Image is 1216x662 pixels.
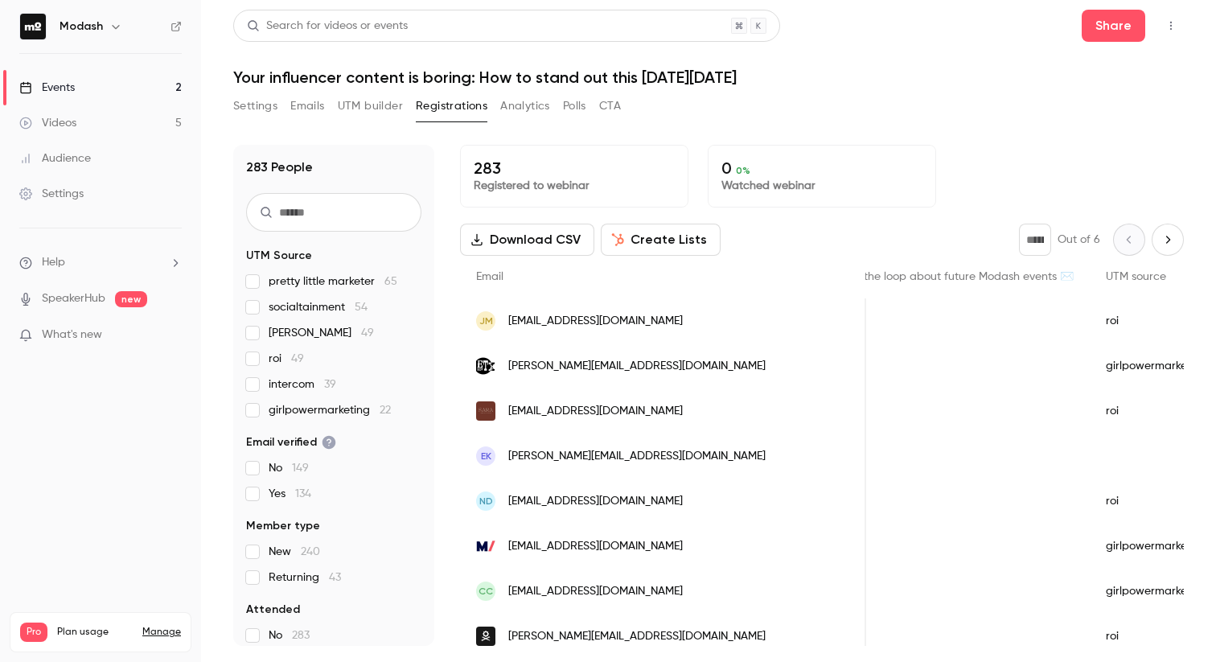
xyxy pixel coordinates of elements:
span: 39 [324,379,336,390]
h1: 283 People [246,158,313,177]
span: No [269,627,310,643]
span: 134 [295,488,311,500]
span: 54 [355,302,368,313]
span: 49 [361,327,374,339]
a: Manage [142,626,181,639]
span: JM [479,314,493,328]
span: CC [479,584,493,598]
span: [EMAIL_ADDRESS][DOMAIN_NAME] [508,403,683,420]
span: intercom [269,376,336,393]
div: Audience [19,150,91,167]
div: Settings [19,186,84,202]
span: UTM source [1106,271,1166,282]
span: Plan usage [57,626,133,639]
div: Videos [19,115,76,131]
span: [EMAIL_ADDRESS][DOMAIN_NAME] [508,313,683,330]
button: Emails [290,93,324,119]
span: UTM Source [246,248,312,264]
p: Registered to webinar [474,178,675,194]
img: medality.com [476,537,495,556]
span: 0 % [736,165,750,176]
span: Member type [246,518,320,534]
span: ND [479,494,493,508]
span: 49 [291,353,304,364]
span: [PERSON_NAME] [269,325,374,341]
span: [EMAIL_ADDRESS][DOMAIN_NAME] [508,493,683,510]
div: Events [19,80,75,96]
span: [EMAIL_ADDRESS][DOMAIN_NAME] [508,583,683,600]
span: [PERSON_NAME][EMAIL_ADDRESS][DOMAIN_NAME] [508,448,766,465]
h6: Modash [60,19,103,35]
h1: Your influencer content is boring: How to stand out this [DATE][DATE] [233,68,1184,87]
span: 149 [292,463,309,474]
button: Share [1082,10,1145,42]
span: [PERSON_NAME][EMAIL_ADDRESS][DOMAIN_NAME] [508,358,766,375]
span: Attended [246,602,300,618]
li: help-dropdown-opener [19,254,182,271]
p: 283 [474,158,675,178]
button: Polls [563,93,586,119]
img: sarajewelrystories.com [476,401,495,421]
span: Email verified [246,434,336,450]
span: EK [481,449,491,463]
span: 240 [301,546,320,557]
button: Download CSV [460,224,594,256]
button: Settings [233,93,277,119]
span: Email [476,271,503,282]
p: 0 [721,158,922,178]
span: No [269,460,309,476]
span: [EMAIL_ADDRESS][DOMAIN_NAME] [508,538,683,555]
span: Help [42,254,65,271]
button: Registrations [416,93,487,119]
span: Pro [20,623,47,642]
span: Keep me in the loop about future Modash events ✉️ [803,271,1074,282]
span: 283 [292,630,310,641]
div: Search for videos or events [247,18,408,35]
button: Analytics [500,93,550,119]
a: SpeakerHub [42,290,105,307]
span: What's new [42,327,102,343]
span: 43 [329,572,341,583]
span: Yes [269,486,311,502]
button: Next page [1152,224,1184,256]
span: Returning [269,569,341,586]
p: Watched webinar [721,178,922,194]
button: UTM builder [338,93,403,119]
span: girlpowermarketing [269,402,391,418]
iframe: Noticeable Trigger [162,328,182,343]
span: New [269,544,320,560]
img: etxbrew.com [476,356,495,376]
span: 22 [380,405,391,416]
span: new [115,291,147,307]
p: Out of 6 [1058,232,1100,248]
button: CTA [599,93,621,119]
span: roi [269,351,304,367]
span: pretty little marketer [269,273,397,290]
img: deeplocal.com [476,627,495,646]
button: Create Lists [601,224,721,256]
img: Modash [20,14,46,39]
span: 65 [384,276,397,287]
span: [PERSON_NAME][EMAIL_ADDRESS][DOMAIN_NAME] [508,628,766,645]
span: socialtainment [269,299,368,315]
